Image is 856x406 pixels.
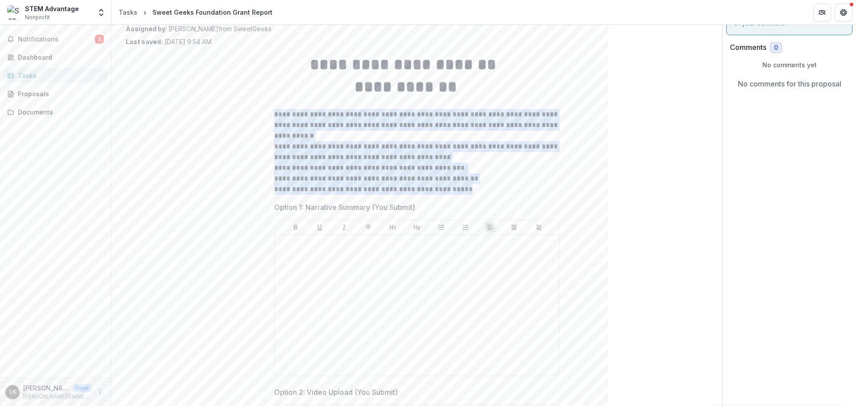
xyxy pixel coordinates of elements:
button: Get Help [835,4,852,21]
p: : [PERSON_NAME] from SweetGeeks [126,24,708,33]
button: Open entity switcher [95,4,107,21]
div: Sweet Geeks Foundation Grant Report [152,8,272,17]
button: Bullet List [436,222,447,233]
div: Tasks [18,71,100,80]
nav: breadcrumb [115,6,276,19]
p: [DATE] 9:54 AM [126,37,211,46]
strong: Assigned by [126,25,165,33]
button: Ordered List [460,222,471,233]
img: STEM Advantage [7,5,21,20]
span: 0 [774,44,778,52]
button: Heading 2 [412,222,422,233]
button: Strike [363,222,374,233]
a: Tasks [4,68,107,83]
button: Align Center [509,222,519,233]
p: [PERSON_NAME] [PERSON_NAME] [23,383,70,393]
button: Align Left [485,222,495,233]
button: Bold [290,222,301,233]
a: Dashboard [4,50,107,65]
strong: Last saved: [126,38,163,45]
div: Dashboard [18,53,100,62]
p: Option 2: Video Upload (You Submit) [274,387,398,398]
p: Option 1: Narrative Summary (You Submit) [274,202,415,213]
span: Nonprofit [25,13,50,21]
p: No comments yet [730,60,849,70]
div: Lee Ann Kline [9,389,16,395]
a: Documents [4,105,107,119]
span: 2 [95,35,104,44]
h2: Comments [730,43,766,52]
p: [PERSON_NAME][EMAIL_ADDRESS][DOMAIN_NAME] [23,393,91,401]
button: More [95,387,106,398]
p: User [73,384,91,392]
button: Align Right [533,222,544,233]
div: Documents [18,107,100,117]
div: STEM Advantage [25,4,79,13]
span: Notifications [18,36,95,43]
button: Underline [314,222,325,233]
button: Heading 1 [387,222,398,233]
a: Proposals [4,86,107,101]
div: Tasks [119,8,137,17]
a: Tasks [115,6,141,19]
button: Notifications2 [4,32,107,46]
button: Italicize [339,222,350,233]
button: Partners [813,4,831,21]
p: No comments for this proposal [738,78,841,89]
div: Proposals [18,89,100,98]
